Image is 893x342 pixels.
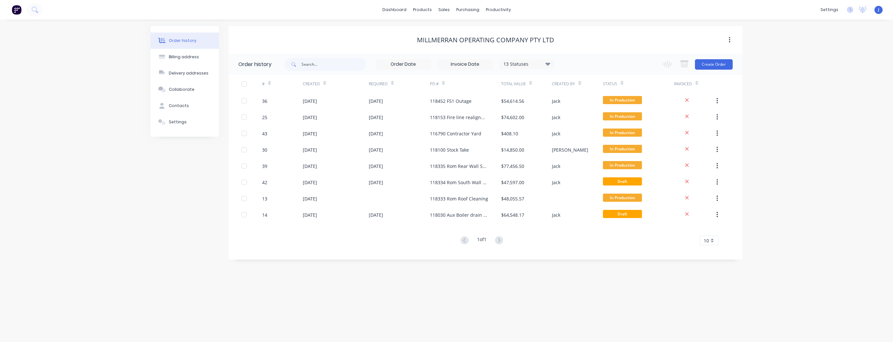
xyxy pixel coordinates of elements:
[430,179,488,186] div: 118334 Rom South Wall Sheeting
[262,114,267,121] div: 25
[501,130,518,137] div: $408.10
[169,87,194,92] div: Collaborate
[552,81,575,87] div: Created By
[501,163,524,170] div: $77,456.50
[603,75,674,93] div: Status
[151,65,219,81] button: Delivery addresses
[552,163,560,170] div: Jack
[501,81,526,87] div: Total Value
[262,195,267,202] div: 13
[603,194,642,202] span: In Production
[379,5,410,15] a: dashboard
[674,81,692,87] div: Invoiced
[303,212,317,218] div: [DATE]
[369,98,383,104] div: [DATE]
[603,129,642,137] span: In Production
[301,58,366,71] input: Search...
[603,161,642,169] span: In Production
[12,5,21,15] img: Factory
[262,130,267,137] div: 43
[151,114,219,130] button: Settings
[430,130,481,137] div: 116790 Contractor Yard
[151,33,219,49] button: Order history
[369,212,383,218] div: [DATE]
[483,5,514,15] div: productivity
[369,163,383,170] div: [DATE]
[501,114,524,121] div: $74,602.00
[303,163,317,170] div: [DATE]
[552,146,588,153] div: [PERSON_NAME]
[435,5,453,15] div: sales
[430,163,488,170] div: 118335 Rom Rear Wall Sheeting
[552,212,560,218] div: Jack
[501,98,524,104] div: $54,614.56
[303,130,317,137] div: [DATE]
[552,179,560,186] div: Jack
[369,81,388,87] div: Required
[552,75,603,93] div: Created By
[303,195,317,202] div: [DATE]
[695,59,733,70] button: Create Order
[410,5,435,15] div: products
[376,60,431,69] input: Order Date
[262,212,267,218] div: 14
[303,75,369,93] div: Created
[151,49,219,65] button: Billing address
[430,75,501,93] div: PO #
[500,61,554,68] div: 13 Statuses
[603,210,642,218] span: Draft
[430,195,488,202] div: 118333 Rom Roof Cleaning
[262,98,267,104] div: 36
[169,119,187,125] div: Settings
[262,75,303,93] div: #
[262,146,267,153] div: 30
[262,179,267,186] div: 42
[169,54,199,60] div: Billing address
[438,60,492,69] input: Invoice Date
[603,145,642,153] span: In Production
[501,195,524,202] div: $48,055.57
[369,130,383,137] div: [DATE]
[430,212,488,218] div: 118030 Aux Boiler drain line
[552,130,560,137] div: Jack
[417,36,554,44] div: Millmerran Operating Company Pty Ltd
[878,7,879,13] span: J
[430,146,469,153] div: 118100 Stock Take
[817,5,842,15] div: settings
[603,177,642,185] span: Draft
[453,5,483,15] div: purchasing
[303,179,317,186] div: [DATE]
[501,146,524,153] div: $14,850.00
[477,236,486,245] div: 1 of 1
[603,81,617,87] div: Status
[303,114,317,121] div: [DATE]
[303,98,317,104] div: [DATE]
[262,163,267,170] div: 39
[704,237,709,244] span: 10
[303,81,320,87] div: Created
[369,146,383,153] div: [DATE]
[501,212,524,218] div: $64,548.17
[369,114,383,121] div: [DATE]
[169,103,189,109] div: Contacts
[430,114,488,121] div: 118153 Fire line realignment
[501,75,552,93] div: Total Value
[151,98,219,114] button: Contacts
[303,146,317,153] div: [DATE]
[603,96,642,104] span: In Production
[238,61,272,68] div: Order history
[169,38,196,44] div: Order history
[369,179,383,186] div: [DATE]
[169,70,208,76] div: Delivery addresses
[674,75,715,93] div: Invoiced
[262,81,265,87] div: #
[501,179,524,186] div: $47,597.00
[552,98,560,104] div: Jack
[369,75,430,93] div: Required
[151,81,219,98] button: Collaborate
[430,98,472,104] div: 118452 F51 Outage
[603,112,642,120] span: In Production
[552,114,560,121] div: Jack
[430,81,439,87] div: PO #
